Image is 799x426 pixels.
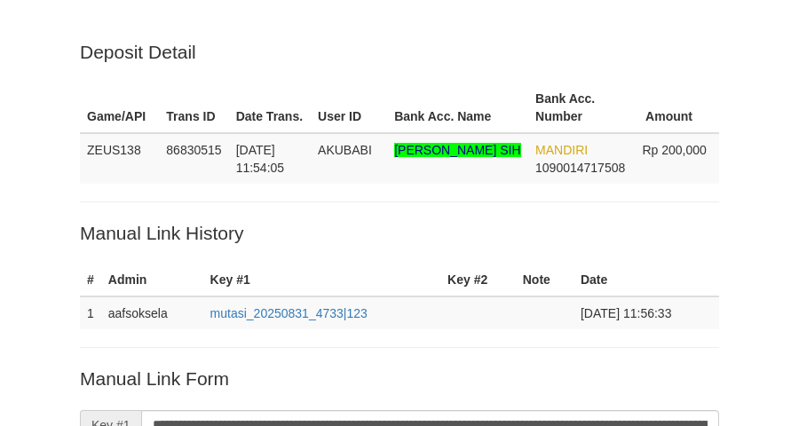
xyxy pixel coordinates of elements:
[311,83,387,133] th: User ID
[101,296,203,329] td: aafsoksela
[80,83,159,133] th: Game/API
[642,143,706,157] span: Rp 200,000
[535,161,625,175] span: Copy 1090014717508 to clipboard
[159,133,228,184] td: 86830515
[159,83,228,133] th: Trans ID
[574,296,719,329] td: [DATE] 11:56:33
[236,143,285,175] span: [DATE] 11:54:05
[101,264,203,296] th: Admin
[210,306,368,320] a: mutasi_20250831_4733|123
[80,133,159,184] td: ZEUS138
[440,264,516,296] th: Key #2
[203,264,441,296] th: Key #1
[318,143,372,157] span: AKUBABI
[80,366,719,391] p: Manual Link Form
[635,83,719,133] th: Amount
[394,143,520,157] span: Nama rekening >18 huruf, harap diedit
[80,296,101,329] td: 1
[229,83,311,133] th: Date Trans.
[535,143,588,157] span: MANDIRI
[80,220,719,246] p: Manual Link History
[387,83,528,133] th: Bank Acc. Name
[80,264,101,296] th: #
[80,39,719,65] p: Deposit Detail
[516,264,574,296] th: Note
[574,264,719,296] th: Date
[528,83,635,133] th: Bank Acc. Number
